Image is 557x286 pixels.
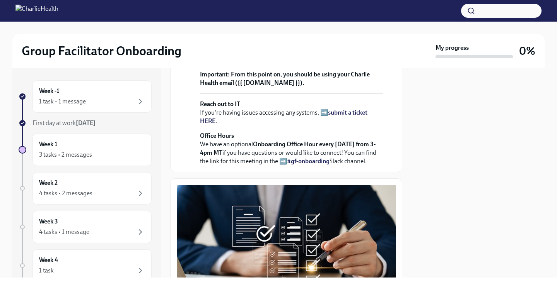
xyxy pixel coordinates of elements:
strong: Reach out to IT [200,100,240,108]
a: Week 24 tasks • 2 messages [19,172,152,205]
strong: Important: [200,71,230,78]
h6: Week 2 [39,179,58,187]
h3: 0% [519,44,535,58]
p: If you're having issues accessing any systems, ➡️ . [200,100,383,125]
div: 3 tasks • 2 messages [39,151,92,159]
a: Week 13 tasks • 2 messages [19,134,152,166]
h6: Week 3 [39,217,58,226]
h6: Week 1 [39,140,57,149]
strong: [DATE] [76,119,96,127]
span: First day at work [32,119,96,127]
strong: Office Hours [200,132,234,139]
a: Week 41 task [19,249,152,282]
h6: Week 4 [39,256,58,264]
p: We have an optional if you have questions or would like to connect! You can find the link for thi... [200,132,383,166]
h6: Week -1 [39,87,59,95]
div: 4 tasks • 2 messages [39,189,92,198]
img: CharlieHealth [15,5,58,17]
h2: Group Facilitator Onboarding [22,43,181,59]
strong: My progress [436,44,469,52]
div: 1 task • 1 message [39,97,86,106]
a: Week -11 task • 1 message [19,80,152,113]
a: #gf-onboarding [287,157,330,165]
div: 4 tasks • 1 message [39,228,89,236]
div: 1 task [39,266,54,275]
a: First day at work[DATE] [19,119,152,127]
strong: From this point on, you should be using your Charlie Health email ({{ [DOMAIN_NAME] }}). [200,71,370,86]
strong: Onboarding Office Hour every [DATE] from 3-4pm MT [200,140,376,156]
a: Week 34 tasks • 1 message [19,211,152,243]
